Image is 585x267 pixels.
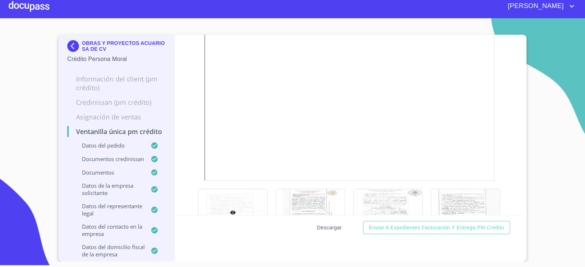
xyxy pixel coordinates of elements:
span: Descargar [317,223,342,232]
button: account of current user [502,0,576,12]
p: Documentos [67,169,151,176]
span: [PERSON_NAME] [502,0,567,12]
p: Datos del contacto en la empresa [67,223,151,237]
img: Acta Constitutiva con poderes [276,189,345,236]
p: Documentos CrediNissan [67,155,151,163]
p: Datos de la empresa solicitante [67,182,151,197]
p: Datos del domicilio fiscal de la empresa [67,243,151,258]
p: Asignación de Ventas [67,112,166,121]
img: Acta Constitutiva con poderes [431,189,500,236]
p: Ventanilla única PM crédito [67,127,166,136]
p: Credinissan (PM crédito) [67,98,166,107]
p: Crédito Persona Moral [67,55,166,64]
button: Enviar a Expedientes Facturación y Entrega PM crédito [363,221,510,234]
p: Información del Client (PM crédito) [67,75,166,92]
img: Docupass spot blue [67,40,82,52]
span: Enviar a Expedientes Facturación y Entrega PM crédito [369,223,504,232]
div: OBRAS Y PROYECTOS ACUARIO SA DE CV [67,40,166,55]
button: Descargar [314,221,345,234]
p: Datos del representante legal [67,202,151,217]
img: Acta Constitutiva con poderes [354,189,422,236]
p: OBRAS Y PROYECTOS ACUARIO SA DE CV [82,40,166,52]
p: Datos del pedido [67,142,151,149]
